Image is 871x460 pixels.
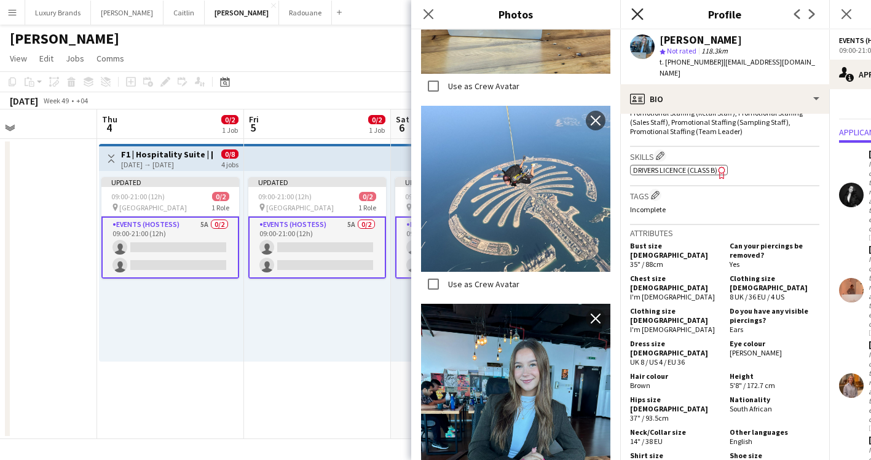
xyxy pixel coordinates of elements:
[266,203,334,212] span: [GEOGRAPHIC_DATA]
[730,404,772,413] span: South African
[667,46,696,55] span: Not rated
[630,306,720,325] h5: Clothing size [DEMOGRAPHIC_DATA]
[221,115,238,124] span: 0/2
[111,192,165,201] span: 09:00-21:00 (12h)
[66,53,84,64] span: Jobs
[630,274,720,292] h5: Chest size [DEMOGRAPHIC_DATA]
[446,81,519,92] label: Use as Crew Avatar
[248,216,386,279] app-card-role: Events (Hostess)5A0/209:00-21:00 (12h)
[119,203,187,212] span: [GEOGRAPHIC_DATA]
[411,6,620,22] h3: Photos
[620,84,829,114] div: Bio
[205,1,279,25] button: [PERSON_NAME]
[630,189,819,202] h3: Tags
[630,381,650,390] span: Brown
[730,241,819,260] h5: Can your piercings be removed?
[660,34,742,46] div: [PERSON_NAME]
[630,205,819,214] p: Incomplete
[258,192,312,201] span: 09:00-21:00 (12h)
[730,451,819,460] h5: Shoe size
[34,50,58,66] a: Edit
[730,292,784,301] span: 8 UK / 36 EU / 4 US
[39,53,53,64] span: Edit
[358,203,376,212] span: 1 Role
[633,165,717,175] span: Drivers Licence (Class B)
[121,160,213,169] div: [DATE] → [DATE]
[630,437,663,446] span: 14" / 38 EU
[121,149,213,160] h3: F1 | Hospitality Suite | [GEOGRAPHIC_DATA] | [DATE]-[DATE]
[730,274,819,292] h5: Clothing size [DEMOGRAPHIC_DATA]
[630,357,685,367] span: UK 8 / US 4 / EU 36
[249,114,259,125] span: Fri
[5,50,32,66] a: View
[730,339,819,348] h5: Eye colour
[101,177,239,187] div: Updated
[630,292,715,301] span: I'm [DEMOGRAPHIC_DATA]
[630,241,720,260] h5: Bust size [DEMOGRAPHIC_DATA]
[101,177,239,279] app-job-card: Updated09:00-21:00 (12h)0/2 [GEOGRAPHIC_DATA]1 RoleEvents (Hostess)5A0/209:00-21:00 (12h)
[91,1,164,25] button: [PERSON_NAME]
[630,149,819,162] h3: Skills
[25,1,91,25] button: Luxury Brands
[10,53,27,64] span: View
[660,57,815,77] span: | [EMAIL_ADDRESS][DOMAIN_NAME]
[10,30,119,48] h1: [PERSON_NAME]
[730,348,782,357] span: [PERSON_NAME]
[395,177,533,279] app-job-card: Updated09:00-21:00 (12h)0/2 [GEOGRAPHIC_DATA]1 RoleEvents (Hostess)5A0/209:00-21:00 (12h)
[730,381,775,390] span: 5'8" / 172.7 cm
[405,192,459,201] span: 09:00-21:00 (12h)
[97,53,124,64] span: Comms
[730,437,752,446] span: English
[730,306,819,325] h5: Do you have any visible piercings?
[369,125,385,135] div: 1 Job
[101,216,239,279] app-card-role: Events (Hostess)5A0/209:00-21:00 (12h)
[221,149,238,159] span: 0/8
[421,106,610,272] img: Crew photo 1111341
[730,371,819,381] h5: Height
[10,95,38,107] div: [DATE]
[699,46,730,55] span: 118.3km
[730,395,819,404] h5: Nationality
[222,125,238,135] div: 1 Job
[248,177,386,279] app-job-card: Updated09:00-21:00 (12h)0/2 [GEOGRAPHIC_DATA]1 RoleEvents (Hostess)5A0/209:00-21:00 (12h)
[279,1,332,25] button: Radouane
[395,177,533,187] div: Updated
[221,159,238,169] div: 4 jobs
[630,427,720,437] h5: Neck/Collar size
[630,451,720,460] h5: Shirt size
[446,279,519,290] label: Use as Crew Avatar
[630,325,715,334] span: I'm [DEMOGRAPHIC_DATA]
[248,177,386,187] div: Updated
[212,192,229,201] span: 0/2
[630,339,720,357] h5: Dress size [DEMOGRAPHIC_DATA]
[630,413,669,422] span: 37" / 93.5cm
[359,192,376,201] span: 0/2
[92,50,129,66] a: Comms
[100,121,117,135] span: 4
[102,114,117,125] span: Thu
[630,371,720,381] h5: Hair colour
[630,260,663,269] span: 35" / 88cm
[368,115,385,124] span: 0/2
[395,216,533,279] app-card-role: Events (Hostess)5A0/209:00-21:00 (12h)
[730,260,739,269] span: Yes
[76,96,88,105] div: +04
[630,395,720,413] h5: Hips size [DEMOGRAPHIC_DATA]
[620,6,829,22] h3: Profile
[41,96,71,105] span: Week 49
[164,1,205,25] button: Caitlin
[630,228,819,239] h3: Attributes
[730,427,819,437] h5: Other languages
[730,325,743,334] span: Ears
[394,121,409,135] span: 6
[396,114,409,125] span: Sat
[247,121,259,135] span: 5
[211,203,229,212] span: 1 Role
[660,57,723,66] span: t. [PHONE_NUMBER]
[61,50,89,66] a: Jobs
